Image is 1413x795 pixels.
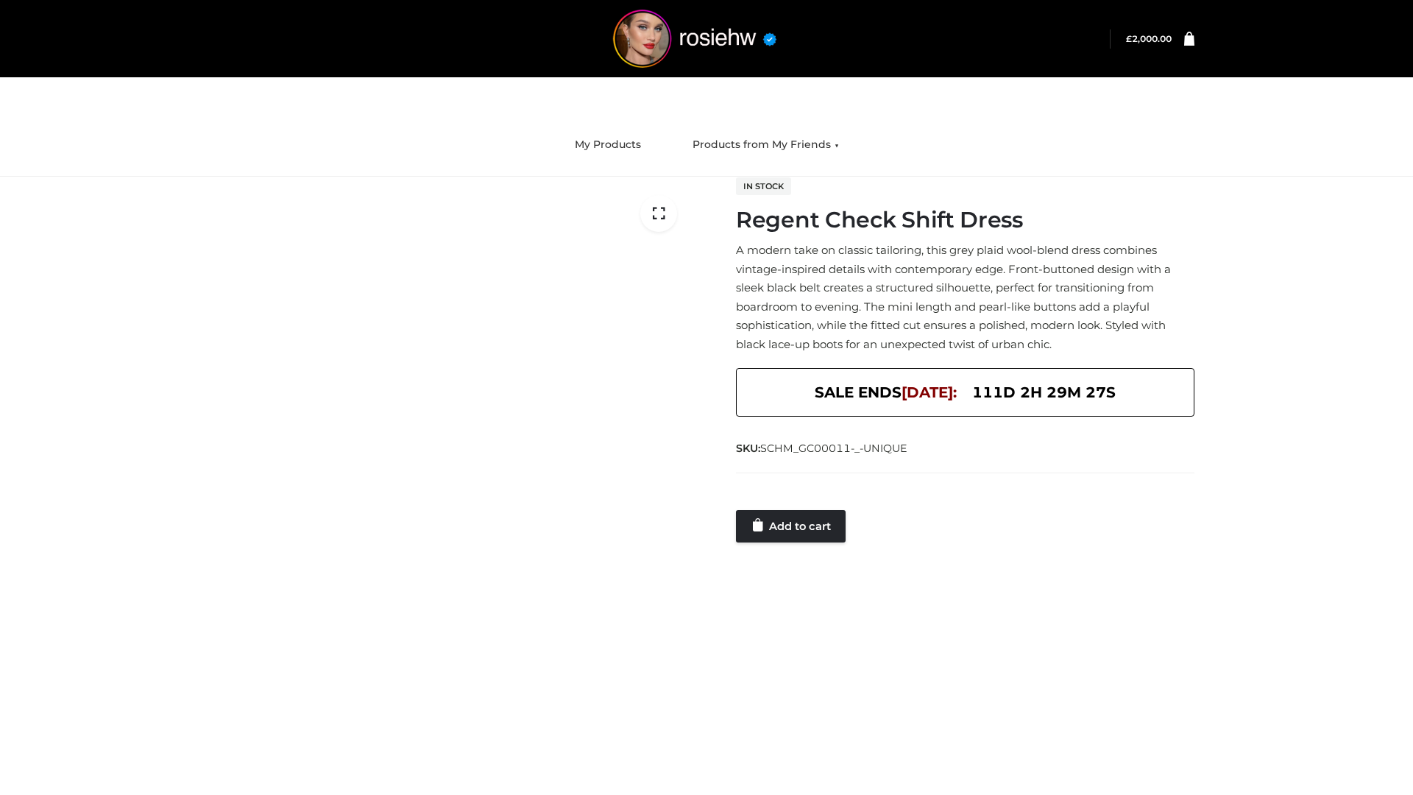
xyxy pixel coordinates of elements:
[736,510,846,543] a: Add to cart
[736,207,1194,233] h1: Regent Check Shift Dress
[736,241,1194,353] p: A modern take on classic tailoring, this grey plaid wool-blend dress combines vintage-inspired de...
[736,439,909,457] span: SKU:
[1126,33,1172,44] bdi: 2,000.00
[584,10,805,68] img: rosiehw
[1126,33,1132,44] span: £
[564,129,652,161] a: My Products
[1126,33,1172,44] a: £2,000.00
[902,384,957,401] span: [DATE]:
[760,442,907,455] span: SCHM_GC00011-_-UNIQUE
[736,368,1194,417] div: SALE ENDS
[736,177,791,195] span: In stock
[972,380,1116,405] span: 111d 2h 29m 27s
[681,129,850,161] a: Products from My Friends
